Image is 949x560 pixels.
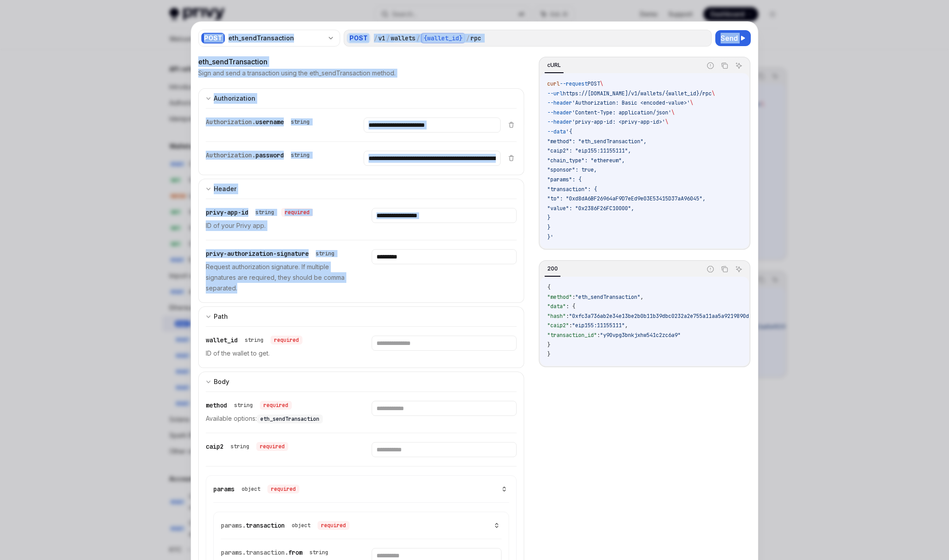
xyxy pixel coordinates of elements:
p: ID of your Privy app. [206,220,350,231]
div: eth_sendTransaction [228,34,324,43]
span: params.transaction. [221,548,288,556]
span: --header [547,109,572,116]
div: cURL [545,60,564,70]
span: : [569,322,572,329]
span: 'privy-app-id: <privy-app-id>' [572,118,665,125]
span: \ [665,118,668,125]
span: \ [671,109,674,116]
div: POST [347,33,370,43]
button: expand input section [198,88,524,108]
span: curl [547,80,560,87]
span: caip2 [206,443,224,450]
p: ID of the wallet to get. [206,348,350,359]
div: string [231,443,249,450]
div: string [291,118,310,125]
div: {wallet_id} [421,33,465,43]
span: "chain_type": "ethereum", [547,157,625,164]
span: password [255,151,284,159]
span: "caip2" [547,322,569,329]
p: Sign and send a transaction using the eth_sendTransaction method. [198,69,396,78]
div: required [256,442,288,451]
div: Authorization.username [206,117,313,126]
div: required [271,336,302,345]
span: "to": "0xd8dA6BF26964aF9D7eEd9e03E53415D37aA96045", [547,195,706,202]
span: privy-authorization-signature [206,250,309,258]
div: string [291,152,310,159]
span: params. [221,521,246,529]
span: --header [547,99,572,106]
button: expand input section [198,372,524,392]
span: , [625,322,628,329]
span: "transaction": { [547,186,597,193]
span: "transaction_id" [547,332,597,339]
span: --header [547,118,572,125]
div: Path [214,311,228,322]
span: "sponsor": true, [547,166,597,173]
div: string [310,549,328,556]
button: expand input section [198,179,524,199]
div: v1 [378,34,385,43]
div: Authorization [214,93,255,104]
div: eth_sendTransaction [198,56,524,67]
span: '{ [566,128,572,135]
div: required [260,401,292,410]
button: Report incorrect code [705,263,716,275]
button: Ask AI [733,263,745,275]
span: "data" [547,303,566,310]
span: 'Content-Type: application/json' [572,109,671,116]
div: Body [214,376,229,387]
div: 200 [545,263,561,274]
div: string [255,209,274,216]
div: object [292,522,310,529]
span: 'Authorization: Basic <encoded-value>' [572,99,690,106]
span: "y90vpg3bnkjxhw541c2zc6a9" [600,332,681,339]
span: : [572,294,575,301]
span: } [547,214,550,221]
button: POSTeth_sendTransaction [198,29,340,47]
span: \ [712,90,715,97]
span: "params": { [547,176,581,183]
div: Header [214,184,236,194]
div: required [281,208,313,217]
button: Copy the contents from the code block [719,60,730,71]
div: string [316,250,334,257]
span: transaction [246,521,285,529]
span: "caip2": "eip155:11155111", [547,147,631,154]
span: "method" [547,294,572,301]
p: Available options: [206,413,350,424]
div: required [267,485,299,493]
p: Request authorization signature. If multiple signatures are required, they should be comma separa... [206,262,350,294]
span: eth_sendTransaction [260,415,319,423]
div: object [242,486,260,493]
span: Send [721,33,738,43]
span: } [547,351,550,358]
button: Report incorrect code [705,60,716,71]
div: Authorization.password [206,151,313,160]
span: https://[DOMAIN_NAME]/v1/wallets/{wallet_id}/rpc [563,90,712,97]
button: Send [715,30,751,46]
div: required [318,521,349,530]
span: : { [566,303,575,310]
span: --request [560,80,588,87]
span: "method": "eth_sendTransaction", [547,138,647,145]
span: params [213,485,235,493]
span: \ [690,99,693,106]
span: "eth_sendTransaction" [575,294,640,301]
span: "eip155:11155111" [572,322,625,329]
div: string [245,337,263,344]
span: } [547,341,550,349]
span: method [206,401,227,409]
span: Authorization. [206,118,255,126]
button: expand input section [198,306,524,326]
span: Authorization. [206,151,255,159]
div: params.transaction.from [221,548,332,557]
span: : [597,332,600,339]
span: : [566,313,569,320]
div: wallet_id [206,336,302,345]
div: params [213,485,299,493]
div: wallets [391,34,416,43]
div: method [206,401,292,410]
span: "hash" [547,313,566,320]
span: --data [547,128,566,135]
span: "0xfc3a736ab2e34e13be2b0b11b39dbc0232a2e755a11aa5a9219890d3b2c6c7d8" [569,313,780,320]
